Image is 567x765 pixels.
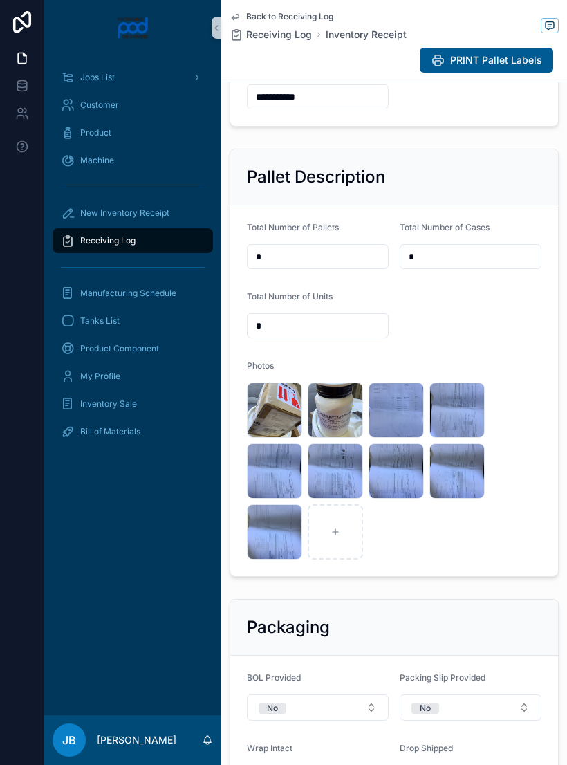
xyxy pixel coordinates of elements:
span: Receiving Log [80,235,136,246]
a: Inventory Sale [53,391,213,416]
a: Product [53,120,213,145]
a: Machine [53,148,213,173]
span: BOL Provided [247,672,301,683]
span: Total Number of Cases [400,222,490,232]
span: Wrap Intact [247,743,292,753]
span: Jobs List [80,72,115,83]
div: scrollable content [44,55,221,462]
button: Select Button [400,694,541,721]
a: Product Component [53,336,213,361]
span: Manufacturing Schedule [80,288,176,299]
a: Jobs List [53,65,213,90]
span: Tanks List [80,315,120,326]
a: Manufacturing Schedule [53,281,213,306]
span: Packing Slip Provided [400,672,485,683]
span: Bill of Materials [80,426,140,437]
span: JB [62,732,76,748]
span: Inventory Sale [80,398,137,409]
span: Drop Shipped [400,743,453,753]
button: Select Button [247,694,389,721]
span: New Inventory Receipt [80,208,169,219]
h2: Pallet Description [247,166,385,188]
div: No [420,703,431,714]
button: PRINT Pallet Labels [420,48,553,73]
p: [PERSON_NAME] [97,733,176,747]
a: Tanks List [53,308,213,333]
a: Bill of Materials [53,419,213,444]
a: Receiving Log [53,228,213,253]
span: Product [80,127,111,138]
span: Receiving Log [246,28,312,42]
span: Photos [247,360,274,371]
span: Back to Receiving Log [246,11,333,22]
a: Inventory Receipt [326,28,407,42]
span: My Profile [80,371,120,382]
div: No [267,703,278,714]
span: Total Number of Pallets [247,222,339,232]
a: My Profile [53,364,213,389]
a: New Inventory Receipt [53,201,213,225]
a: Back to Receiving Log [230,11,333,22]
span: Machine [80,155,114,166]
h2: Packaging [247,616,330,638]
span: Product Component [80,343,159,354]
a: Receiving Log [230,28,312,42]
span: Total Number of Units [247,291,333,302]
span: Customer [80,100,119,111]
span: PRINT Pallet Labels [450,53,542,67]
img: App logo [117,17,149,39]
a: Customer [53,93,213,118]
